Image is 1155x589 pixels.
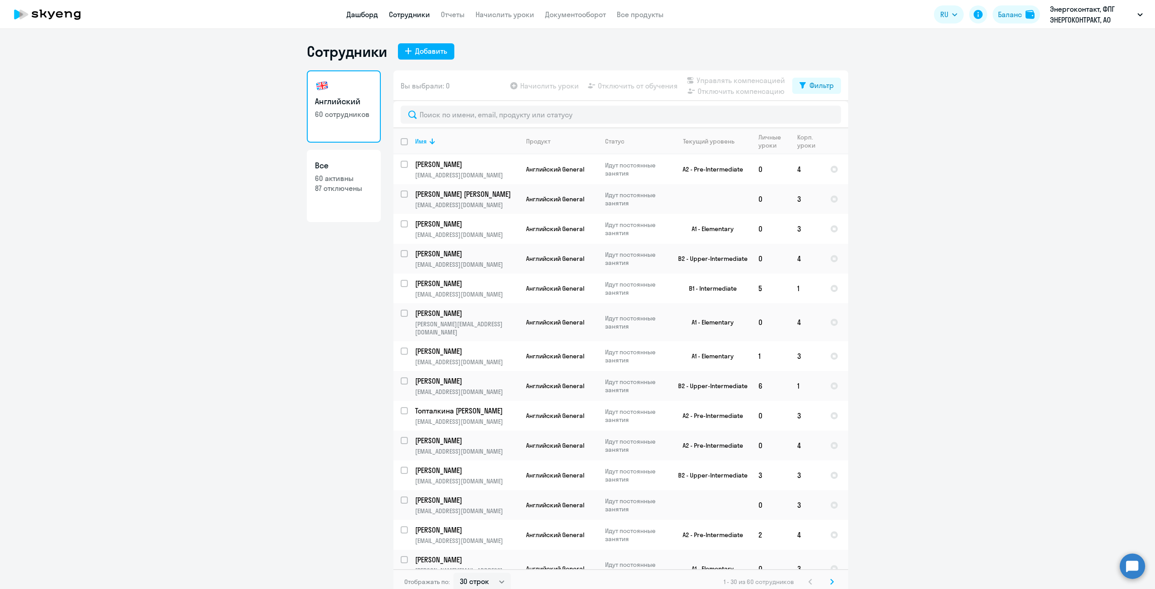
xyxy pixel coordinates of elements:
td: B1 - Intermediate [667,274,751,303]
td: 3 [790,490,823,520]
a: [PERSON_NAME] [415,249,518,259]
td: 1 [790,274,823,303]
a: [PERSON_NAME] [415,436,518,445]
td: A2 - Pre-Intermediate [667,520,751,550]
p: [PERSON_NAME] [415,495,517,505]
a: [PERSON_NAME] [415,278,518,288]
p: [PERSON_NAME] [415,219,517,229]
span: Английский General [526,284,584,292]
button: Балансbalance [993,5,1040,23]
p: [EMAIL_ADDRESS][DOMAIN_NAME] [415,537,518,545]
td: 3 [790,401,823,431]
td: A2 - Pre-Intermediate [667,154,751,184]
p: Идут постоянные занятия [605,348,667,364]
td: 0 [751,550,790,588]
p: Идут постоянные занятия [605,314,667,330]
h1: Сотрудники [307,42,387,60]
p: Идут постоянные занятия [605,527,667,543]
td: 0 [751,154,790,184]
span: Английский General [526,195,584,203]
p: 87 отключены [315,183,373,193]
a: [PERSON_NAME] [415,555,518,565]
a: [PERSON_NAME] [415,159,518,169]
p: [PERSON_NAME] [415,278,517,288]
a: [PERSON_NAME] [415,219,518,229]
p: [EMAIL_ADDRESS][DOMAIN_NAME] [415,417,518,426]
span: Английский General [526,565,584,573]
a: Отчеты [441,10,465,19]
a: Все продукты [617,10,664,19]
p: Идут постоянные занятия [605,437,667,454]
div: Имя [415,137,427,145]
td: 3 [751,460,790,490]
p: [PERSON_NAME][EMAIL_ADDRESS][DOMAIN_NAME] [415,566,518,583]
span: Английский General [526,165,584,173]
p: Идут постоянные занятия [605,497,667,513]
button: RU [934,5,964,23]
td: A2 - Pre-Intermediate [667,401,751,431]
a: Все60 активны87 отключены [307,150,381,222]
td: 3 [790,550,823,588]
span: Английский General [526,441,584,450]
div: Текущий уровень [675,137,751,145]
td: A1 - Elementary [667,341,751,371]
td: 2 [751,520,790,550]
div: Личные уроки [758,133,790,149]
p: [PERSON_NAME] [415,465,517,475]
td: A1 - Elementary [667,303,751,341]
td: 5 [751,274,790,303]
input: Поиск по имени, email, продукту или статусу [401,106,841,124]
span: Английский General [526,255,584,263]
button: Энергоконтакт, ФПГ ЭНЕРГОКОНТРАКТ, АО [1045,4,1147,25]
p: [PERSON_NAME] [415,308,517,318]
span: RU [940,9,948,20]
td: 4 [790,303,823,341]
button: Фильтр [792,78,841,94]
h3: Все [315,160,373,172]
td: A1 - Elementary [667,214,751,244]
td: 1 [751,341,790,371]
a: [PERSON_NAME] [415,465,518,475]
a: [PERSON_NAME] [415,495,518,505]
td: 0 [751,214,790,244]
h3: Английский [315,96,373,107]
p: [PERSON_NAME] [PERSON_NAME] [415,189,517,199]
a: [PERSON_NAME] [415,525,518,535]
a: Английский60 сотрудников [307,70,381,143]
p: [PERSON_NAME] [415,525,517,535]
span: Английский General [526,501,584,509]
a: Топталкина [PERSON_NAME] [415,406,518,416]
span: Английский General [526,382,584,390]
div: Баланс [998,9,1022,20]
a: Документооборот [545,10,606,19]
p: Идут постоянные занятия [605,561,667,577]
p: [PERSON_NAME] [415,436,517,445]
div: Имя [415,137,518,145]
td: B2 - Upper-Intermediate [667,371,751,401]
td: 0 [751,303,790,341]
p: Энергоконтакт, ФПГ ЭНЕРГОКОНТРАКТ, АО [1050,4,1134,25]
p: Топталкина [PERSON_NAME] [415,406,517,416]
td: 1 [790,371,823,401]
p: Идут постоянные занятия [605,250,667,267]
div: Продукт [526,137,550,145]
td: 0 [751,401,790,431]
p: Идут постоянные занятия [605,408,667,424]
div: Личные уроки [758,133,784,149]
a: Сотрудники [389,10,430,19]
td: A1 - Elementary [667,550,751,588]
td: 0 [751,184,790,214]
td: 3 [790,214,823,244]
p: [EMAIL_ADDRESS][DOMAIN_NAME] [415,447,518,455]
span: Английский General [526,471,584,479]
span: 1 - 30 из 60 сотрудников [724,578,794,586]
p: [EMAIL_ADDRESS][DOMAIN_NAME] [415,358,518,366]
td: B2 - Upper-Intermediate [667,460,751,490]
span: Английский General [526,531,584,539]
p: [EMAIL_ADDRESS][DOMAIN_NAME] [415,201,518,209]
div: Текущий уровень [683,137,735,145]
p: [EMAIL_ADDRESS][DOMAIN_NAME] [415,477,518,485]
p: [EMAIL_ADDRESS][DOMAIN_NAME] [415,388,518,396]
td: 3 [790,460,823,490]
a: [PERSON_NAME] [415,346,518,356]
